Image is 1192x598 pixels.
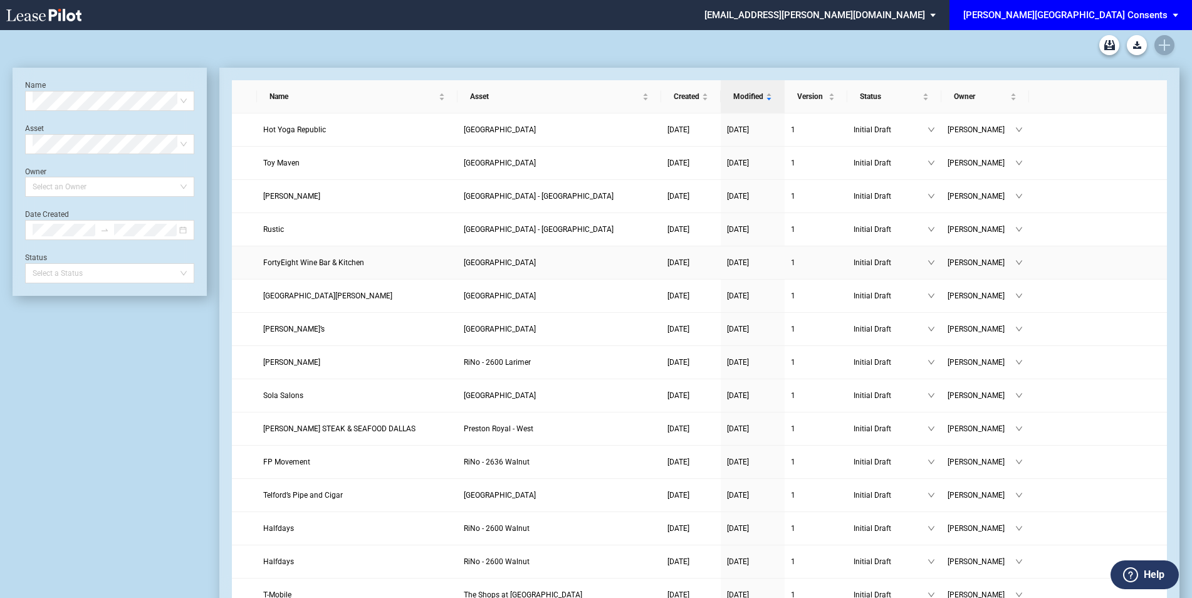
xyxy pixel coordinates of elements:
[928,359,935,366] span: down
[727,522,778,535] a: [DATE]
[727,424,749,433] span: [DATE]
[727,225,749,234] span: [DATE]
[854,256,928,269] span: Initial Draft
[667,422,714,435] a: [DATE]
[854,356,928,369] span: Initial Draft
[847,80,941,113] th: Status
[948,290,1015,302] span: [PERSON_NAME]
[263,557,294,566] span: Halfdays
[727,491,749,500] span: [DATE]
[661,80,721,113] th: Created
[263,456,451,468] a: FP Movement
[928,425,935,433] span: down
[860,90,920,103] span: Status
[667,192,689,201] span: [DATE]
[721,80,785,113] th: Modified
[928,325,935,333] span: down
[791,524,795,533] span: 1
[733,90,763,103] span: Modified
[667,258,689,267] span: [DATE]
[1015,259,1023,266] span: down
[727,290,778,302] a: [DATE]
[1015,226,1023,233] span: down
[791,256,841,269] a: 1
[1015,159,1023,167] span: down
[1015,359,1023,366] span: down
[1015,292,1023,300] span: down
[1015,525,1023,532] span: down
[667,358,689,367] span: [DATE]
[928,292,935,300] span: down
[785,80,847,113] th: Version
[948,555,1015,568] span: [PERSON_NAME]
[791,323,841,335] a: 1
[797,90,826,103] span: Version
[1015,192,1023,200] span: down
[727,358,749,367] span: [DATE]
[727,458,749,466] span: [DATE]
[854,555,928,568] span: Initial Draft
[263,522,451,535] a: Halfdays
[667,491,689,500] span: [DATE]
[263,555,451,568] a: Halfdays
[1015,126,1023,134] span: down
[727,256,778,269] a: [DATE]
[667,291,689,300] span: [DATE]
[667,555,714,568] a: [DATE]
[941,80,1029,113] th: Owner
[667,524,689,533] span: [DATE]
[464,290,655,302] a: [GEOGRAPHIC_DATA]
[667,456,714,468] a: [DATE]
[667,290,714,302] a: [DATE]
[464,125,536,134] span: Strawberry Village
[667,424,689,433] span: [DATE]
[727,159,749,167] span: [DATE]
[464,522,655,535] a: RiNo - 2600 Walnut
[464,325,536,333] span: Freshfields Village
[791,325,795,333] span: 1
[948,389,1015,402] span: [PERSON_NAME]
[667,458,689,466] span: [DATE]
[928,458,935,466] span: down
[25,81,46,90] label: Name
[948,456,1015,468] span: [PERSON_NAME]
[464,456,655,468] a: RiNo - 2636 Walnut
[854,489,928,501] span: Initial Draft
[464,258,536,267] span: Freshfields Village
[263,159,300,167] span: Toy Maven
[791,555,841,568] a: 1
[791,157,841,169] a: 1
[1015,392,1023,399] span: down
[1015,325,1023,333] span: down
[727,192,749,201] span: [DATE]
[1015,458,1023,466] span: down
[1015,558,1023,565] span: down
[727,557,749,566] span: [DATE]
[963,9,1168,21] div: [PERSON_NAME][GEOGRAPHIC_DATA] Consents
[727,123,778,136] a: [DATE]
[464,323,655,335] a: [GEOGRAPHIC_DATA]
[854,389,928,402] span: Initial Draft
[263,358,320,367] span: Roark
[263,190,451,202] a: [PERSON_NAME]
[257,80,457,113] th: Name
[263,491,343,500] span: Telford’s Pipe and Cigar
[854,157,928,169] span: Initial Draft
[791,458,795,466] span: 1
[25,167,46,176] label: Owner
[928,491,935,499] span: down
[464,491,536,500] span: Strawberry Village South
[100,226,109,234] span: swap-right
[791,125,795,134] span: 1
[948,123,1015,136] span: [PERSON_NAME]
[464,223,655,236] a: [GEOGRAPHIC_DATA] - [GEOGRAPHIC_DATA]
[791,491,795,500] span: 1
[948,157,1015,169] span: [PERSON_NAME]
[791,290,841,302] a: 1
[100,226,109,234] span: to
[464,358,531,367] span: RiNo - 2600 Larimer
[263,489,451,501] a: Telford’s Pipe and Cigar
[667,190,714,202] a: [DATE]
[263,256,451,269] a: FortyEight Wine Bar & Kitchen
[667,157,714,169] a: [DATE]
